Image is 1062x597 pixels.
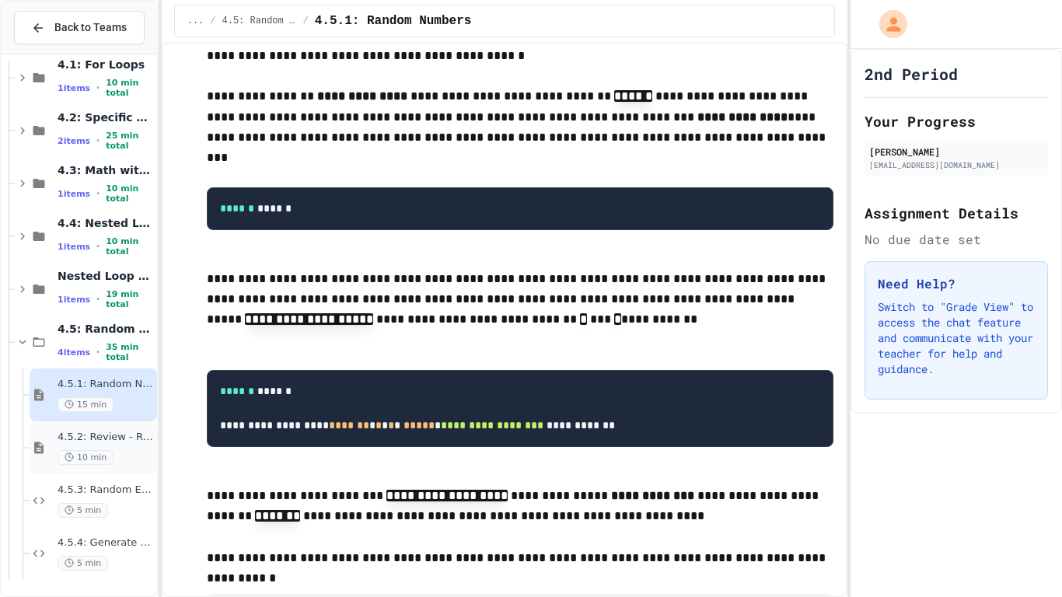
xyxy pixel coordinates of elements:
[303,15,309,27] span: /
[106,342,154,362] span: 35 min total
[869,145,1043,159] div: [PERSON_NAME]
[96,240,100,253] span: •
[863,6,911,42] div: My Account
[106,78,154,98] span: 10 min total
[54,19,127,36] span: Back to Teams
[58,450,114,465] span: 10 min
[187,15,204,27] span: ...
[210,15,215,27] span: /
[58,110,154,124] span: 4.2: Specific Ranges
[96,134,100,147] span: •
[869,159,1043,171] div: [EMAIL_ADDRESS][DOMAIN_NAME]
[58,242,90,252] span: 1 items
[58,484,154,497] span: 4.5.3: Random Even or Odd
[96,346,100,358] span: •
[96,187,100,200] span: •
[106,289,154,309] span: 19 min total
[58,58,154,72] span: 4.1: For Loops
[58,163,154,177] span: 4.3: Math with Loops
[58,216,154,230] span: 4.4: Nested Loops
[58,83,90,93] span: 1 items
[58,347,90,358] span: 4 items
[865,63,958,85] h1: 2nd Period
[106,183,154,204] span: 10 min total
[878,299,1035,377] p: Switch to "Grade View" to access the chat feature and communicate with your teacher for help and ...
[96,293,100,305] span: •
[58,295,90,305] span: 1 items
[58,536,154,550] span: 4.5.4: Generate a Story
[58,322,154,336] span: 4.5: Random Numbers
[865,202,1048,224] h2: Assignment Details
[58,269,154,283] span: Nested Loop Practice
[106,131,154,151] span: 25 min total
[222,15,297,27] span: 4.5: Random Numbers
[96,82,100,94] span: •
[58,189,90,199] span: 1 items
[865,230,1048,249] div: No due date set
[58,397,114,412] span: 15 min
[58,556,108,571] span: 5 min
[58,136,90,146] span: 2 items
[865,110,1048,132] h2: Your Progress
[58,431,154,444] span: 4.5.2: Review - Random Numbers
[58,378,154,391] span: 4.5.1: Random Numbers
[14,11,145,44] button: Back to Teams
[878,274,1035,293] h3: Need Help?
[106,236,154,257] span: 10 min total
[315,12,472,30] span: 4.5.1: Random Numbers
[58,503,108,518] span: 5 min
